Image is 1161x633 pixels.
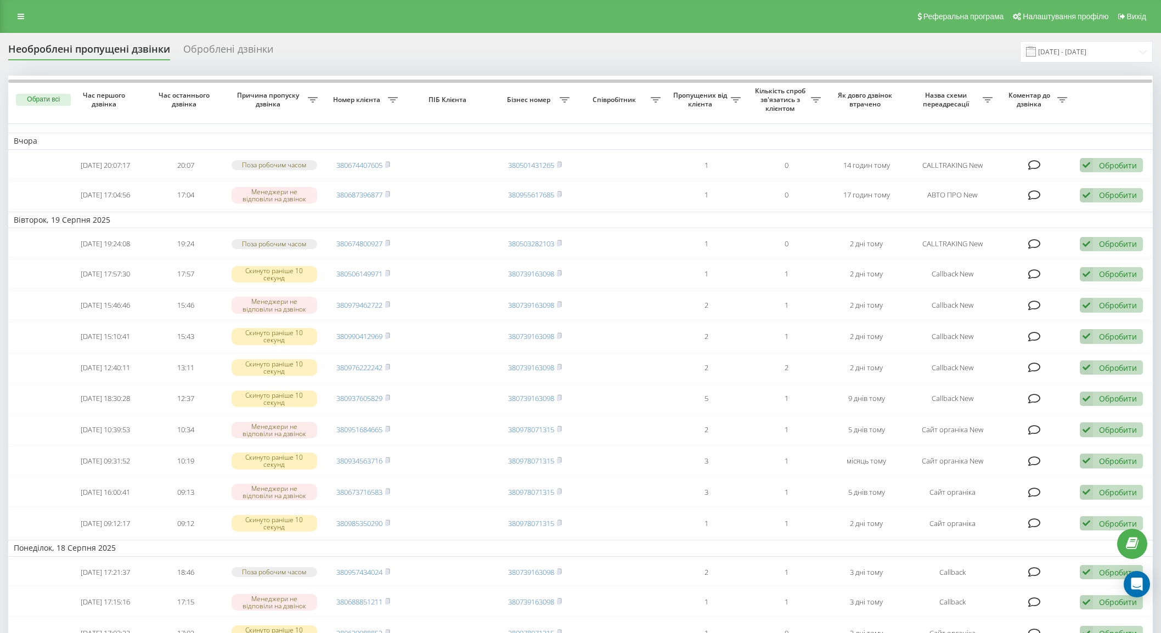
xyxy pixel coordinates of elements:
td: [DATE] 17:21:37 [65,559,145,586]
a: 380978071315 [508,425,554,434]
span: Час першого дзвінка [75,91,137,108]
td: [DATE] 09:31:52 [65,447,145,476]
td: 0 [746,181,826,210]
a: 380674407605 [336,160,382,170]
td: 2 [666,322,746,351]
a: 380739163098 [508,300,554,310]
td: 1 [746,559,826,586]
div: Обробити [1099,331,1137,342]
a: 380976222242 [336,363,382,372]
td: CALLTRAKING New [906,152,998,179]
td: 2 дні тому [826,259,906,289]
td: 0 [746,152,826,179]
a: 380674800927 [336,239,382,248]
td: 1 [746,385,826,414]
td: 2 [746,353,826,382]
a: 380957434024 [336,567,382,577]
a: 380739163098 [508,567,554,577]
td: 2 дні тому [826,291,906,320]
td: 10:34 [145,415,226,444]
td: 5 днів тому [826,478,906,507]
a: 380739163098 [508,331,554,341]
a: 380687396877 [336,190,382,200]
div: Обробити [1099,363,1137,373]
td: 2 [666,291,746,320]
div: Менеджери не відповіли на дзвінок [232,594,318,611]
a: 380978071315 [508,518,554,528]
td: 15:46 [145,291,226,320]
td: 1 [746,291,826,320]
td: 2 дні тому [826,230,906,257]
td: 3 [666,447,746,476]
td: АВТО ПРО New [906,181,998,210]
td: 15:43 [145,322,226,351]
td: 17:15 [145,588,226,617]
td: [DATE] 17:04:56 [65,181,145,210]
td: [DATE] 09:12:17 [65,509,145,538]
td: Callback New [906,259,998,289]
a: 380688851211 [336,597,382,607]
div: Обробити [1099,456,1137,466]
td: [DATE] 18:30:28 [65,385,145,414]
a: 380503282103 [508,239,554,248]
td: [DATE] 17:15:16 [65,588,145,617]
td: [DATE] 20:07:17 [65,152,145,179]
td: Callback New [906,385,998,414]
span: ПІБ Клієнта [413,95,485,104]
td: [DATE] 19:24:08 [65,230,145,257]
td: Понеділок, 18 Серпня 2025 [8,540,1153,556]
div: Скинуто раніше 10 секунд [232,328,318,344]
div: Скинуто раніше 10 секунд [232,453,318,469]
td: 1 [666,230,746,257]
td: 1 [746,478,826,507]
div: Скинуто раніше 10 секунд [232,391,318,407]
td: 09:12 [145,509,226,538]
td: 1 [666,509,746,538]
td: 1 [746,509,826,538]
td: 2 дні тому [826,322,906,351]
a: 380990412969 [336,331,382,341]
td: Вчора [8,133,1153,149]
div: Необроблені пропущені дзвінки [8,43,170,60]
div: Поза робочим часом [232,160,318,169]
td: Вівторок, 19 Серпня 2025 [8,212,1153,228]
td: 0 [746,230,826,257]
td: 2 дні тому [826,509,906,538]
td: 3 дні тому [826,559,906,586]
div: Обробити [1099,597,1137,607]
a: 380739163098 [508,269,554,279]
a: 380951684665 [336,425,382,434]
a: 380934563716 [336,456,382,466]
span: Кількість спроб зв'язатись з клієнтом [752,87,811,112]
a: 380739163098 [508,393,554,403]
span: Час останнього дзвінка [155,91,217,108]
td: 9 днів тому [826,385,906,414]
td: Сайт органіка New [906,415,998,444]
td: CALLTRAKING New [906,230,998,257]
div: Менеджери не відповіли на дзвінок [232,297,318,313]
div: Обробити [1099,393,1137,404]
span: Вихід [1127,12,1146,21]
td: 14 годин тому [826,152,906,179]
td: 3 дні тому [826,588,906,617]
td: Callback New [906,322,998,351]
td: 1 [666,152,746,179]
td: 12:37 [145,385,226,414]
button: Обрати всі [16,94,71,106]
td: 17 годин тому [826,181,906,210]
td: 1 [666,181,746,210]
a: 380937605829 [336,393,382,403]
td: 2 [666,353,746,382]
td: 1 [746,588,826,617]
span: Причина пропуску дзвінка [231,91,307,108]
td: 5 [666,385,746,414]
td: 20:07 [145,152,226,179]
div: Скинуто раніше 10 секунд [232,266,318,282]
a: 380739163098 [508,597,554,607]
span: Як довго дзвінок втрачено [836,91,898,108]
div: Обробити [1099,518,1137,529]
td: 5 днів тому [826,415,906,444]
td: 18:46 [145,559,226,586]
span: Налаштування профілю [1023,12,1108,21]
td: [DATE] 12:40:11 [65,353,145,382]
